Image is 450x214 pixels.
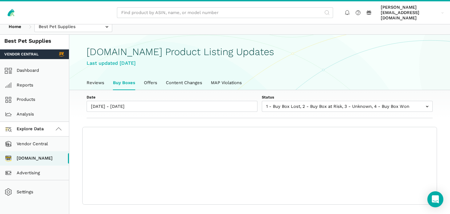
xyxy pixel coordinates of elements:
input: Find product by ASIN, name, or model number [117,7,333,18]
label: Date [87,94,257,100]
span: Explore Data [7,125,44,133]
div: Open Intercom Messenger [427,191,443,207]
a: Offers [140,76,162,90]
span: Vendor Central [4,51,39,57]
div: Last updated [DATE] [87,59,433,67]
div: Best Pet Supplies [4,37,65,45]
a: Content Changes [162,76,207,90]
a: [PERSON_NAME][EMAIL_ADDRESS][DOMAIN_NAME] [379,4,446,22]
span: [PERSON_NAME][EMAIL_ADDRESS][DOMAIN_NAME] [381,5,439,21]
a: Buy Boxes [109,76,140,90]
a: Home [4,21,26,32]
label: Status [262,94,433,100]
input: 1 - Buy Box Lost, 2 - Buy Box at Risk, 3 - Unknown, 4 - Buy Box Won [262,101,433,112]
a: MAP Violations [207,76,246,90]
h1: [DOMAIN_NAME] Product Listing Updates [87,46,433,57]
a: Reviews [82,76,109,90]
input: Best Pet Supplies [34,21,112,32]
